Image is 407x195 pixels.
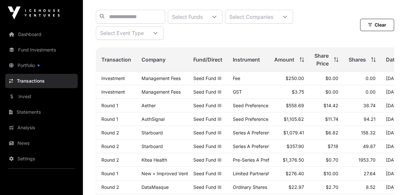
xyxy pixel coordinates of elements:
[193,143,221,149] a: Seed Fund III
[193,103,221,108] a: Seed Fund III
[101,157,119,163] a: Round 2
[358,157,376,163] span: 1953.70
[233,157,300,163] span: Pre-Series A Preference Shares
[375,164,407,195] iframe: Chat Widget
[323,103,338,108] span: $14.42
[269,85,309,99] td: $3.75
[5,58,78,73] a: Portfolio
[328,143,338,149] span: $7.18
[8,6,60,19] img: Icehouse Ventures Logo
[101,89,125,95] a: Investment
[233,184,267,190] span: Ordinary Shares
[323,171,338,176] span: $10.00
[325,116,338,122] span: $11.74
[325,75,338,81] span: $0.00
[5,120,78,135] a: Analysis
[141,143,163,149] a: Starboard
[269,180,309,194] td: $22.97
[366,89,376,95] span: 0.00
[101,130,119,135] a: Round 2
[193,89,221,95] a: Seed Fund III
[193,130,221,135] a: Seed Fund III
[141,75,183,81] p: Management Fees
[269,153,309,167] td: $1,376.50
[141,130,163,135] a: Starboard
[141,184,169,190] a: DataMasque
[269,99,309,112] td: $558.69
[269,167,309,180] td: $276.40
[349,56,366,63] span: Shares
[364,116,376,122] span: 94.21
[193,56,222,63] span: Fund/Direct
[141,89,183,95] p: Management Fees
[101,103,118,108] a: Round 1
[5,89,78,104] a: Invest
[225,10,277,23] div: Select Companies
[193,157,221,163] a: Seed Fund III
[5,136,78,150] a: News
[325,89,338,95] span: $0.00
[366,75,376,81] span: 0.00
[363,103,376,108] span: 38.74
[5,152,78,166] a: Settings
[269,126,309,140] td: $1,079.41
[364,171,376,176] span: 27.64
[233,171,286,176] span: Limited Partnership Units
[269,112,309,126] td: $1,105.62
[141,56,165,63] span: Company
[5,105,78,119] a: Statements
[193,184,221,190] a: Seed Fund III
[5,43,78,57] a: Fund Investments
[101,143,119,149] a: Round 2
[141,171,197,176] a: New + Improved Ventures
[326,157,338,163] span: $0.70
[326,184,338,190] span: $2.70
[233,130,291,135] span: Series A Preference Shares
[325,130,338,135] span: $6.82
[5,27,78,41] a: Dashboard
[269,140,309,153] td: $357.90
[386,56,398,63] span: Date
[101,56,131,63] span: Transaction
[141,103,156,108] a: Aether
[366,184,376,190] span: 8.52
[168,10,207,23] div: Select Funds
[233,89,242,95] span: GST
[96,27,148,40] div: Select Event Type
[314,52,329,67] span: Share Price
[101,75,125,81] a: Investment
[193,75,221,81] a: Seed Fund III
[363,143,376,149] span: 49.87
[233,143,291,149] span: Series A Preference Shares
[101,116,118,122] a: Round 1
[193,116,221,122] a: Seed Fund III
[141,116,164,122] a: AuthSignal
[193,171,221,176] a: Seed Fund III
[274,56,294,63] span: Amount
[101,171,118,176] a: Round 1
[233,56,260,63] span: Instrument
[101,184,119,190] a: Round 2
[360,19,394,31] button: Clear
[141,157,167,163] a: Kitea Health
[233,116,284,122] span: Seed Preference Shares
[269,72,309,85] td: $250.00
[361,130,376,135] span: 158.32
[233,75,240,81] span: Fee
[233,103,284,108] span: Seed Preference Shares
[5,74,78,88] a: Transactions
